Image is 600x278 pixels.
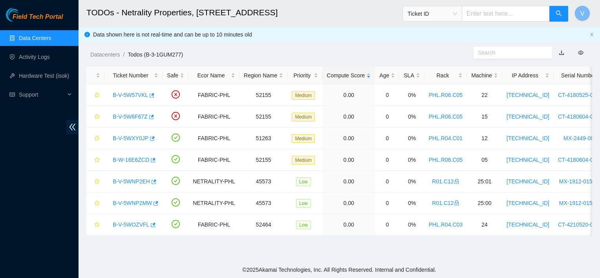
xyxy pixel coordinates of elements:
[399,171,424,192] td: 0%
[188,128,240,149] td: FABRIC-PHL
[375,84,399,106] td: 0
[467,106,502,128] td: 15
[296,221,311,229] span: Low
[240,192,288,214] td: 45573
[113,92,148,98] a: B-V-5W57VKL
[79,262,600,278] footer: © 2025 Akamai Technologies, Inc. All Rights Reserved. Internal and Confidential.
[6,8,40,22] img: Akamai Technologies
[559,49,564,56] a: download
[188,149,240,171] td: FABRIC-PHL
[292,91,315,100] span: Medium
[507,178,549,185] a: [TECHNICAL_ID]
[113,113,148,120] a: B-V-5W6F67Z
[322,128,375,149] td: 0.00
[322,171,375,192] td: 0.00
[429,157,463,163] a: PHL.R06.C05
[240,106,288,128] td: 52155
[292,113,315,121] span: Medium
[429,113,463,120] a: PHL.R06.C05
[6,14,63,24] a: Akamai TechnologiesField Tech Portal
[66,120,79,134] span: double-left
[399,192,424,214] td: 0%
[91,175,100,188] button: star
[91,110,100,123] button: star
[188,106,240,128] td: FABRIC-PHL
[113,178,150,185] a: B-V-5WNP2EH
[563,135,600,141] a: MX-2449-0096
[94,179,100,185] span: star
[467,84,502,106] td: 22
[113,221,149,228] a: B-V-5WOZVFL
[467,128,502,149] td: 12
[91,132,100,144] button: star
[467,171,502,192] td: 25:01
[19,73,69,79] a: Hardware Test (isok)
[13,13,63,21] span: Field Tech Portal
[580,9,585,18] span: V
[94,114,100,120] span: star
[429,221,463,228] a: PHL.R04.C03
[399,214,424,236] td: 0%
[549,6,568,22] button: search
[9,92,15,97] span: read
[454,200,459,206] span: lock
[19,35,51,41] a: Data Centers
[507,157,549,163] a: [TECHNICAL_ID]
[589,32,594,37] button: close
[128,51,183,58] a: Todos (B-3-1GUM277)
[172,112,180,120] span: close-circle
[429,92,463,98] a: PHL.R06.C05
[19,87,65,102] span: Support
[322,192,375,214] td: 0.00
[19,54,50,60] a: Activity Logs
[91,197,100,209] button: star
[188,192,240,214] td: NETRALITY-PHL
[322,214,375,236] td: 0.00
[375,106,399,128] td: 0
[375,149,399,171] td: 0
[240,128,288,149] td: 51263
[507,200,549,206] a: [TECHNICAL_ID]
[462,6,550,22] input: Enter text here...
[467,192,502,214] td: 25:00
[322,149,375,171] td: 0.00
[292,156,315,165] span: Medium
[429,135,463,141] a: PHL.R04.C01
[113,200,152,206] a: B-V-5WNP2MW
[188,84,240,106] td: FABRIC-PHL
[322,84,375,106] td: 0.00
[478,48,541,57] input: Search
[556,10,562,18] span: search
[94,157,100,163] span: star
[113,157,149,163] a: B-W-16E6ZCD
[172,90,180,99] span: close-circle
[172,220,180,228] span: check-circle
[292,134,315,143] span: Medium
[375,128,399,149] td: 0
[467,149,502,171] td: 05
[375,214,399,236] td: 0
[399,149,424,171] td: 0%
[240,171,288,192] td: 45573
[578,50,584,55] span: eye
[91,154,100,166] button: star
[172,177,180,185] span: check-circle
[507,92,549,98] a: [TECHNICAL_ID]
[507,113,549,120] a: [TECHNICAL_ID]
[188,171,240,192] td: NETRALITY-PHL
[467,214,502,236] td: 24
[408,8,457,20] span: Ticket ID
[91,89,100,101] button: star
[188,214,240,236] td: FABRIC-PHL
[240,214,288,236] td: 52464
[432,200,459,206] a: R01.C12lock
[432,178,459,185] a: R01.C12lock
[94,200,100,207] span: star
[172,134,180,142] span: check-circle
[94,135,100,142] span: star
[113,135,148,141] a: B-V-5WXY0JP
[399,84,424,106] td: 0%
[123,51,124,58] span: /
[399,106,424,128] td: 0%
